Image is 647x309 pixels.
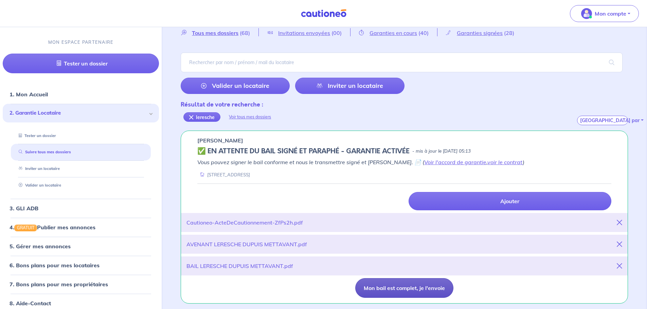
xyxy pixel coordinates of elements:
a: Tester un dossier [3,54,159,73]
a: Tester un dossier [16,133,56,138]
span: Tous mes dossiers [192,30,238,36]
a: 8. Aide-Contact [10,300,51,307]
span: 2. Garantie Locataire [10,109,147,117]
div: state: CONTRACT-SIGNED, Context: FINISHED,IS-GL-CAUTION [197,147,611,155]
a: Garanties signées(28) [437,30,523,36]
div: BAIL LERESCHE DUPUIS METTAVANT.pdf [186,262,293,270]
h5: ✅️️️ EN ATTENTE DU BAIL SIGNÉ ET PARAPHÉ - GARANTIE ACTIVÉE [197,147,410,155]
p: MON ESPACE PARTENAIRE [48,39,114,45]
div: AVENANT LERESCHE DUPUIS METTAVANT.pdf [186,240,307,248]
p: Mon compte [595,9,626,18]
i: close-button-title [617,263,622,269]
a: Garanties en cours(40) [351,30,437,36]
a: 7. Bons plans pour mes propriétaires [10,281,108,288]
a: Ajouter [409,192,611,210]
span: (68) [240,30,250,36]
div: Cautioneo-ActeDeCautionnement-ZfPs2h.pdf [186,218,303,227]
div: Résultat de votre recherche : [181,100,280,109]
p: Ajouter [500,198,519,205]
div: Suivre tous mes dossiers [11,147,151,158]
span: search [601,53,623,72]
p: [PERSON_NAME] [197,136,243,144]
a: Inviter un locataire [295,78,404,94]
button: illu_account_valid_menu.svgMon compte [570,5,639,22]
a: 3. GLI ADB [10,205,38,212]
div: Tester un dossier [11,130,151,141]
div: 2. Garantie Locataire [3,104,159,122]
span: Invitations envoyées [278,30,330,36]
div: 4.GRATUITPublier mes annonces [3,220,159,234]
img: Cautioneo [298,9,349,18]
input: Rechercher par nom / prénom / mail du locataire [181,53,623,72]
span: Garanties en cours [370,30,417,36]
div: 1. Mon Accueil [3,88,159,101]
a: 6. Bons plans pour mes locataires [10,262,100,269]
div: 5. Gérer mes annonces [3,239,159,253]
a: Suivre tous mes dossiers [16,150,71,155]
a: 1. Mon Accueil [10,91,48,98]
i: close-button-title [617,220,622,225]
div: 3. GLI ADB [3,201,159,215]
div: 7. Bons plans pour mes propriétaires [3,277,159,291]
span: Garanties signées [457,30,503,36]
a: Invitations envoyées(00) [259,30,350,36]
div: Inviter un locataire [11,163,151,174]
img: illu_account_valid_menu.svg [581,8,592,19]
a: 4.GRATUITPublier mes annonces [10,224,95,231]
p: - mis à jour le [DATE] 05:13 [412,148,471,155]
span: (28) [504,30,514,36]
span: (40) [418,30,429,36]
button: [GEOGRAPHIC_DATA] par [577,116,628,125]
div: 6. Bons plans pour mes locataires [3,258,159,272]
a: voir le contrat [487,159,523,166]
a: Valider un locataire [181,78,290,94]
div: Voir tous mes dossiers [220,109,280,125]
a: 5. Gérer mes annonces [10,243,71,250]
a: Tous mes dossiers(68) [181,30,258,36]
a: Voir l'accord de garantie [424,159,486,166]
button: Mon bail est complet, je l'envoie [355,278,453,298]
span: (00) [331,30,342,36]
a: Valider un locataire [16,183,61,188]
div: Valider un locataire [11,180,151,191]
i: close-button-title [617,242,622,247]
em: Vous pouvez signer le bail conforme et nous le transmettre signé et [PERSON_NAME]. 📄 ( , ) [197,159,524,166]
div: [STREET_ADDRESS] [197,172,250,178]
a: Inviter un locataire [16,166,60,171]
div: leresche [183,112,220,122]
